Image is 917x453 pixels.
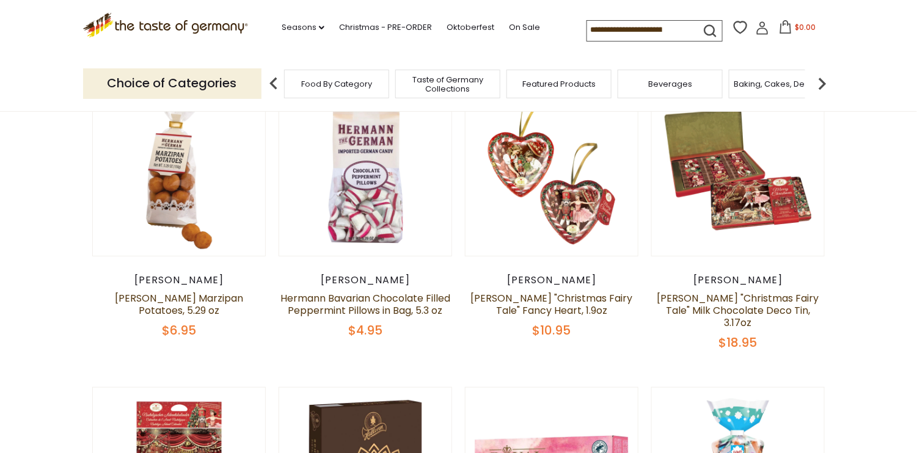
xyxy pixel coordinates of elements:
[651,274,825,286] div: [PERSON_NAME]
[734,79,829,89] a: Baking, Cakes, Desserts
[301,79,372,89] a: Food By Category
[282,21,324,34] a: Seasons
[648,79,692,89] a: Beverages
[465,274,639,286] div: [PERSON_NAME]
[471,291,633,317] a: [PERSON_NAME] "Christmas Fairy Tale" Fancy Heart, 1.9oz
[657,291,819,330] a: [PERSON_NAME] "Christmas Fairy Tale" Milk Chocolate Deco Tin, 3.17oz
[509,21,540,34] a: On Sale
[83,68,261,98] p: Choice of Categories
[279,83,452,256] img: Hermann Bavarian Chocolate Filled Peppermint Pillows in Bag, 5.3 oz
[522,79,596,89] a: Featured Products
[399,75,497,93] a: Taste of Germany Collections
[93,83,266,256] img: Hermann Bavarian Marzipan Potatoes, 5.29 oz
[280,291,450,317] a: Hermann Bavarian Chocolate Filled Peppermint Pillows in Bag, 5.3 oz
[795,22,816,32] span: $0.00
[652,83,825,256] img: Heidel "Christmas Fairy Tale" Milk Chocolate Deco Tin, 3.17oz
[533,322,571,339] span: $10.95
[810,71,835,96] img: next arrow
[261,71,286,96] img: previous arrow
[279,274,453,286] div: [PERSON_NAME]
[447,21,494,34] a: Oktoberfest
[92,274,266,286] div: [PERSON_NAME]
[162,322,196,339] span: $6.95
[339,21,432,34] a: Christmas - PRE-ORDER
[772,20,824,38] button: $0.00
[719,334,758,351] span: $18.95
[466,83,638,256] img: Heidel "Christmas Fairy Tale" Fancy Heart, 1.9oz
[115,291,243,317] a: [PERSON_NAME] Marzipan Potatoes, 5.29 oz
[348,322,382,339] span: $4.95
